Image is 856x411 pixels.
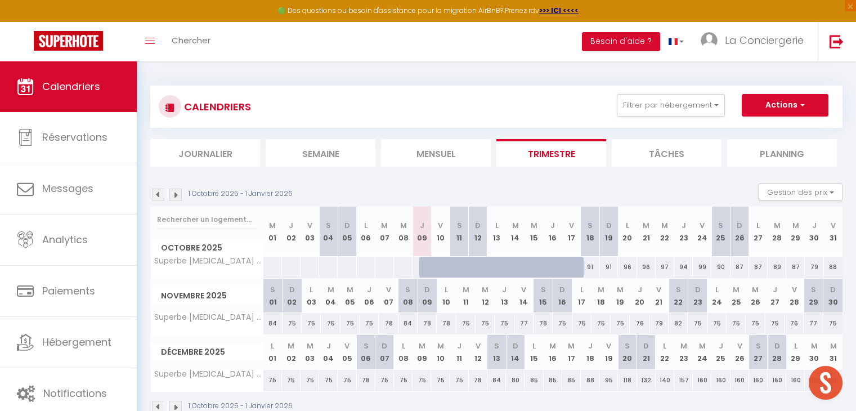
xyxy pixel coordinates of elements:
th: 29 [804,279,823,313]
div: 160 [711,370,730,391]
div: 82 [669,313,688,334]
th: 11 [450,207,469,257]
div: 94 [674,257,693,278]
div: 84 [398,313,418,334]
abbr: L [794,341,797,351]
abbr: V [307,220,312,231]
span: La Conciergerie [725,33,804,47]
abbr: V [438,220,443,231]
th: 15 [525,335,543,369]
abbr: M [531,220,537,231]
div: 160 [749,370,768,391]
th: 26 [730,335,749,369]
div: 76 [785,313,804,334]
abbr: L [580,284,584,295]
th: 01 [263,279,283,313]
th: 09 [413,335,431,369]
th: 05 [338,335,356,369]
abbr: D [475,220,481,231]
th: 20 [618,207,637,257]
th: 29 [786,207,805,257]
div: 75 [591,313,611,334]
div: 77 [804,313,823,334]
th: 10 [431,207,450,257]
span: Superbe [MEDICAL_DATA] moderne & lumineux – Hypercentre Thonon [153,257,265,265]
abbr: M [437,341,444,351]
th: 23 [674,335,693,369]
div: 76 [630,313,649,334]
th: 07 [375,207,394,257]
th: 03 [301,335,319,369]
abbr: J [773,284,777,295]
abbr: J [812,220,817,231]
div: 78 [469,370,487,391]
abbr: L [756,220,760,231]
abbr: D [382,341,387,351]
th: 15 [534,279,553,313]
abbr: V [569,220,574,231]
abbr: S [405,284,410,295]
div: 88 [581,370,599,391]
abbr: M [811,341,818,351]
div: 160 [730,370,749,391]
th: 19 [611,279,630,313]
div: 88 [824,257,842,278]
div: 99 [693,257,711,278]
abbr: S [718,220,723,231]
th: 29 [786,335,805,369]
th: 31 [824,335,842,369]
th: 24 [693,335,711,369]
th: 16 [544,207,562,257]
div: 160 [805,370,823,391]
th: 05 [340,279,360,313]
th: 17 [572,279,591,313]
th: 18 [591,279,611,313]
th: 20 [630,279,649,313]
div: 75 [301,370,319,391]
th: 30 [805,207,823,257]
abbr: L [310,284,313,295]
abbr: L [715,284,719,295]
abbr: J [550,220,555,231]
th: 26 [730,207,749,257]
img: Super Booking [34,31,103,51]
abbr: V [521,284,526,295]
abbr: V [737,341,742,351]
abbr: M [568,341,575,351]
th: 04 [319,207,338,257]
th: 08 [398,279,418,313]
abbr: D [695,284,701,295]
div: 160 [786,370,805,391]
abbr: L [495,220,499,231]
button: Besoin d'aide ? [582,32,660,51]
th: 01 [263,207,282,257]
th: 25 [711,335,730,369]
abbr: S [588,220,593,231]
abbr: V [792,284,797,295]
th: 28 [768,335,786,369]
th: 13 [495,279,514,313]
abbr: D [513,341,518,351]
th: 14 [506,207,525,257]
abbr: V [476,341,481,351]
abbr: S [541,284,546,295]
abbr: J [638,284,642,295]
th: 30 [805,335,823,369]
abbr: M [269,220,276,231]
th: 23 [674,207,693,257]
img: ... [701,32,718,49]
abbr: S [756,341,761,351]
div: 79 [805,257,823,278]
div: 75 [707,313,727,334]
abbr: D [559,284,565,295]
abbr: M [661,220,668,231]
abbr: M [400,220,407,231]
abbr: J [367,284,371,295]
div: 87 [730,257,749,278]
th: 25 [711,207,730,257]
button: Gestion des prix [759,184,842,200]
th: 22 [656,207,674,257]
th: 11 [456,279,476,313]
abbr: D [774,341,780,351]
div: 75 [765,313,785,334]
